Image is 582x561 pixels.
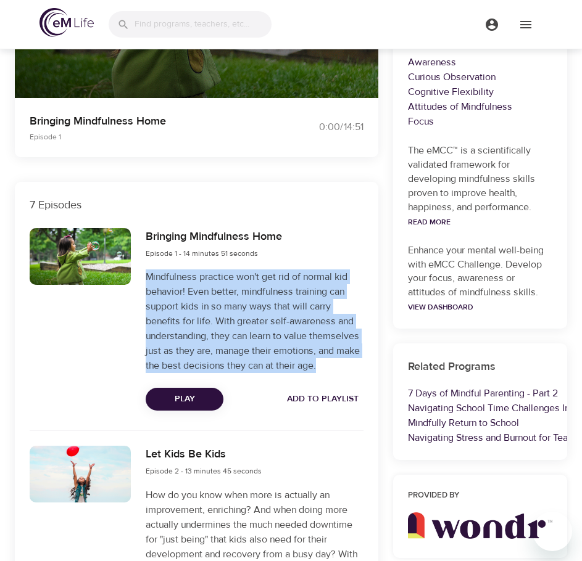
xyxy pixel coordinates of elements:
p: Awareness [408,55,552,70]
button: Play [146,388,223,411]
p: Episode 1 [30,131,276,142]
a: 7 Days of Mindful Parenting - Part 2 [408,387,558,399]
iframe: Button to launch messaging window [533,512,572,551]
p: Focus [408,114,552,129]
p: Bringing Mindfulness Home [30,113,276,129]
p: Curious Observation [408,70,552,84]
h6: Related Programs [408,358,552,376]
a: Mindfully Return to School [408,417,519,429]
button: Add to Playlist [282,388,364,411]
p: Enhance your mental well-being with eMCC Challenge. Develop your focus, awareness or attitudes of... [408,244,552,314]
span: Episode 2 - 13 minutes 45 seconds [146,466,262,476]
button: menu [475,7,509,41]
h6: Bringing Mindfulness Home [146,228,282,246]
img: logo [39,8,94,37]
a: Read More [408,217,451,227]
p: Mindfulness practice won't get rid of normal kid behavior! Even better, mindfulness training can ... [146,269,363,373]
span: Episode 1 - 14 minutes 51 seconds [146,248,258,258]
a: View Dashboard [408,302,473,312]
img: wondr_new.png [408,512,552,539]
h6: Provided by [408,489,552,502]
span: Play [156,391,214,407]
span: Add to Playlist [287,391,359,407]
p: Cognitive Flexibility [408,84,552,99]
button: menu [509,7,543,41]
p: The eMCC™ is a scientifically validated framework for developing mindfulness skills proven to imp... [408,144,552,228]
p: 7 Episodes [30,197,364,213]
input: Find programs, teachers, etc... [135,11,272,38]
div: 0:00 / 14:51 [291,120,363,134]
p: Attitudes of Mindfulness [408,99,552,114]
h6: Let Kids Be Kids [146,446,262,464]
